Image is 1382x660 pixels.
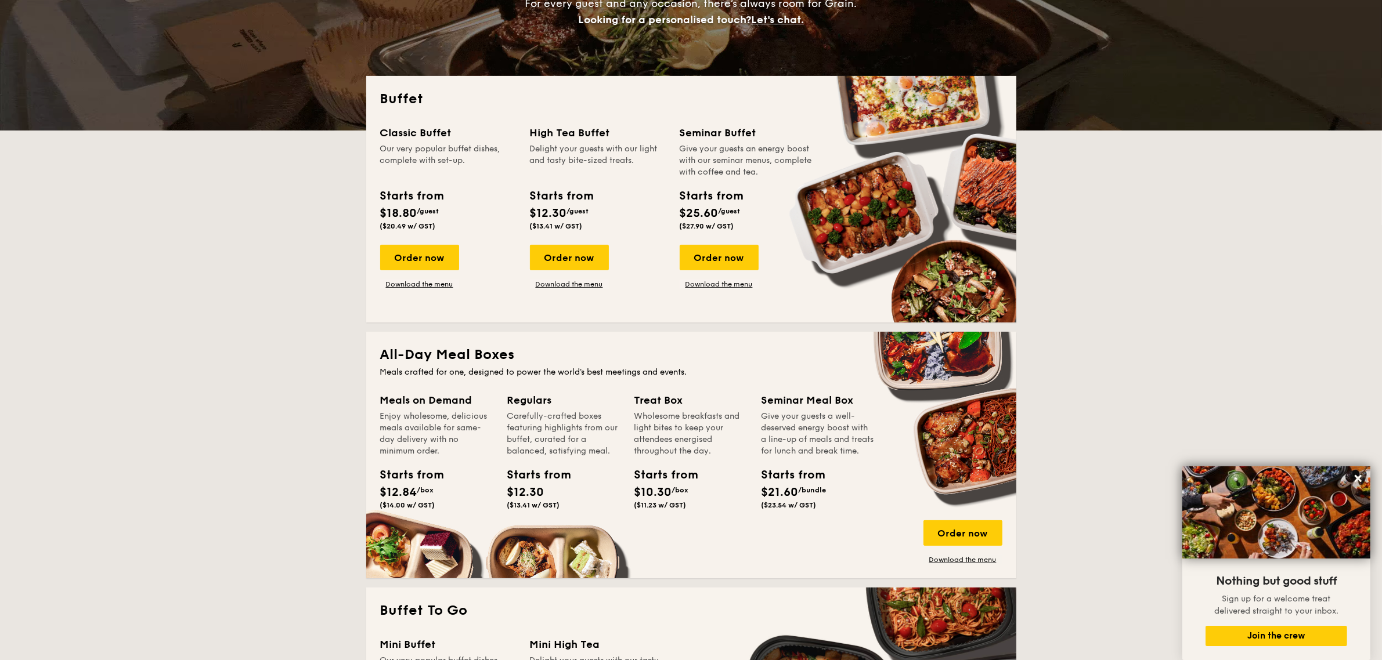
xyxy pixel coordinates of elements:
span: /bundle [799,486,827,494]
div: Carefully-crafted boxes featuring highlights from our buffet, curated for a balanced, satisfying ... [507,411,620,457]
span: ($11.23 w/ GST) [634,501,687,509]
div: Give your guests a well-deserved energy boost with a line-up of meals and treats for lunch and br... [762,411,875,457]
div: Delight your guests with our light and tasty bite-sized treats. [530,143,666,178]
div: Treat Box [634,392,748,408]
button: Join the crew [1206,626,1347,646]
h2: Buffet [380,90,1002,108]
span: /guest [417,207,439,215]
div: Order now [530,245,609,270]
div: High Tea Buffet [530,125,666,141]
div: Seminar Meal Box [762,392,875,408]
span: /box [672,486,689,494]
div: Mini High Tea [530,636,666,652]
div: Starts from [634,466,687,484]
a: Download the menu [380,280,459,289]
div: Starts from [680,187,743,205]
a: Download the menu [680,280,759,289]
div: Order now [680,245,759,270]
div: Regulars [507,392,620,408]
h2: All-Day Meal Boxes [380,346,1002,364]
div: Meals crafted for one, designed to power the world's best meetings and events. [380,367,1002,378]
span: ($23.54 w/ GST) [762,501,817,509]
div: Meals on Demand [380,392,493,408]
span: Let's chat. [751,13,804,26]
img: DSC07876-Edit02-Large.jpeg [1182,466,1370,559]
div: Starts from [380,187,443,205]
span: Looking for a personalised touch? [578,13,751,26]
span: /guest [567,207,589,215]
div: Enjoy wholesome, delicious meals available for same-day delivery with no minimum order. [380,411,493,457]
span: $18.80 [380,206,417,220]
span: $25.60 [680,206,719,220]
span: Sign up for a welcome treat delivered straight to your inbox. [1214,594,1338,616]
span: $12.30 [507,485,544,499]
span: ($13.41 w/ GST) [507,501,560,509]
div: Starts from [380,466,432,484]
div: Order now [923,520,1002,546]
div: Give your guests an energy boost with our seminar menus, complete with coffee and tea. [680,143,816,178]
span: $12.30 [530,206,567,220]
div: Mini Buffet [380,636,516,652]
div: Classic Buffet [380,125,516,141]
span: ($20.49 w/ GST) [380,222,436,230]
div: Wholesome breakfasts and light bites to keep your attendees energised throughout the day. [634,411,748,457]
div: Starts from [507,466,560,484]
span: $12.84 [380,485,417,499]
a: Download the menu [923,555,1002,564]
h2: Buffet To Go [380,601,1002,620]
span: Nothing but good stuff [1216,574,1337,588]
span: ($13.41 w/ GST) [530,222,583,230]
a: Download the menu [530,280,609,289]
span: ($27.90 w/ GST) [680,222,734,230]
span: /guest [719,207,741,215]
div: Our very popular buffet dishes, complete with set-up. [380,143,516,178]
button: Close [1349,469,1367,488]
span: $10.30 [634,485,672,499]
span: $21.60 [762,485,799,499]
span: /box [417,486,434,494]
div: Order now [380,245,459,270]
div: Seminar Buffet [680,125,816,141]
div: Starts from [762,466,814,484]
span: ($14.00 w/ GST) [380,501,435,509]
div: Starts from [530,187,593,205]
